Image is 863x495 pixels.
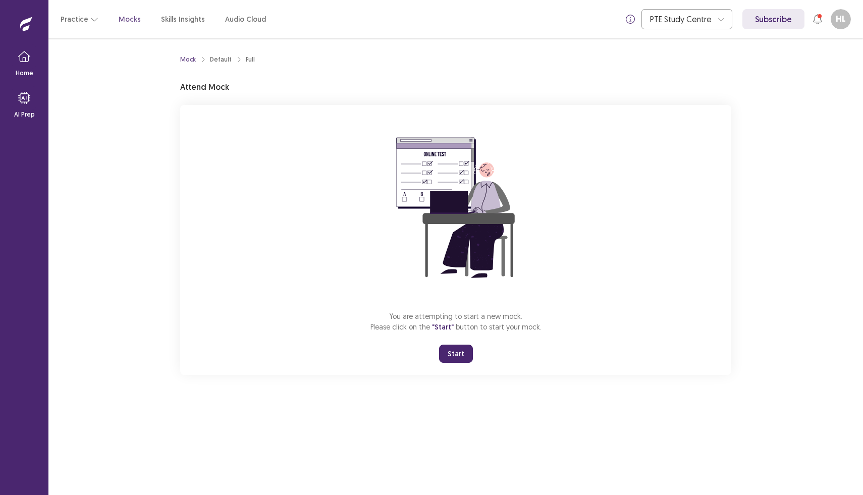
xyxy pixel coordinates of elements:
p: AI Prep [14,110,35,119]
a: Mock [180,55,196,64]
div: Full [246,55,255,64]
img: attend-mock [365,117,547,299]
div: PTE Study Centre [650,10,713,29]
a: Mocks [119,14,141,25]
span: "Start" [432,322,454,332]
button: HL [831,9,851,29]
button: Practice [61,10,98,28]
button: Start [439,345,473,363]
a: Skills Insights [161,14,205,25]
a: Subscribe [742,9,804,29]
p: You are attempting to start a new mock. Please click on the button to start your mock. [370,311,542,333]
nav: breadcrumb [180,55,255,64]
button: info [621,10,639,28]
a: Audio Cloud [225,14,266,25]
div: Default [210,55,232,64]
p: Home [16,69,33,78]
p: Attend Mock [180,81,229,93]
